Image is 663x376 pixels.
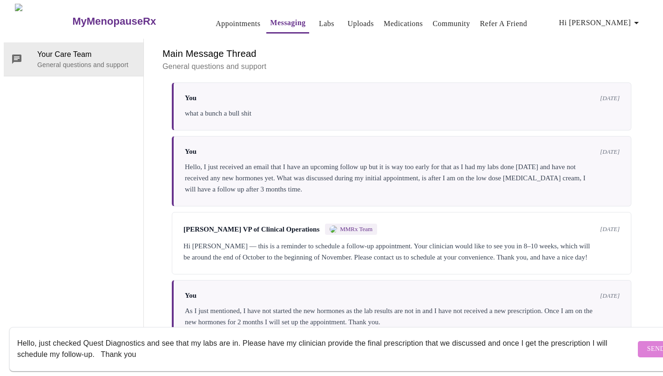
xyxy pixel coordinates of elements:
div: Hi [PERSON_NAME] — this is a reminder to schedule a follow-up appointment. Your clinician would l... [183,240,620,263]
textarea: Send a message about your appointment [17,334,636,364]
span: You [185,292,196,300]
a: Uploads [347,17,374,30]
button: Community [429,14,474,33]
p: General questions and support [162,61,641,72]
span: You [185,94,196,102]
a: Appointments [216,17,260,30]
button: Refer a Friend [476,14,531,33]
span: Hi [PERSON_NAME] [559,16,642,29]
p: General questions and support [37,60,136,69]
img: MyMenopauseRx Logo [15,4,71,39]
h3: MyMenopauseRx [72,15,156,27]
button: Messaging [266,14,309,34]
button: Labs [311,14,341,33]
span: [PERSON_NAME] VP of Clinical Operations [183,226,319,233]
span: MMRx Team [340,226,372,233]
span: Your Care Team [37,49,136,60]
a: Refer a Friend [480,17,528,30]
button: Hi [PERSON_NAME] [555,14,646,32]
div: Hello, I just received an email that I have an upcoming follow up but it is way too early for tha... [185,161,620,195]
span: [DATE] [600,95,620,102]
a: Medications [384,17,423,30]
span: [DATE] [600,292,620,300]
button: Uploads [344,14,378,33]
div: As I just mentioned, I have not started the new hormones as the lab results are not in and I have... [185,305,620,328]
a: Community [433,17,470,30]
a: Messaging [270,16,305,29]
span: [DATE] [600,148,620,156]
span: [DATE] [600,226,620,233]
span: You [185,148,196,156]
a: Labs [319,17,334,30]
div: what a bunch a bull shit [185,108,620,119]
h6: Main Message Thread [162,46,641,61]
button: Appointments [212,14,264,33]
a: MyMenopauseRx [71,5,193,38]
button: Medications [380,14,426,33]
img: MMRX [330,226,337,233]
div: Your Care TeamGeneral questions and support [4,42,143,76]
